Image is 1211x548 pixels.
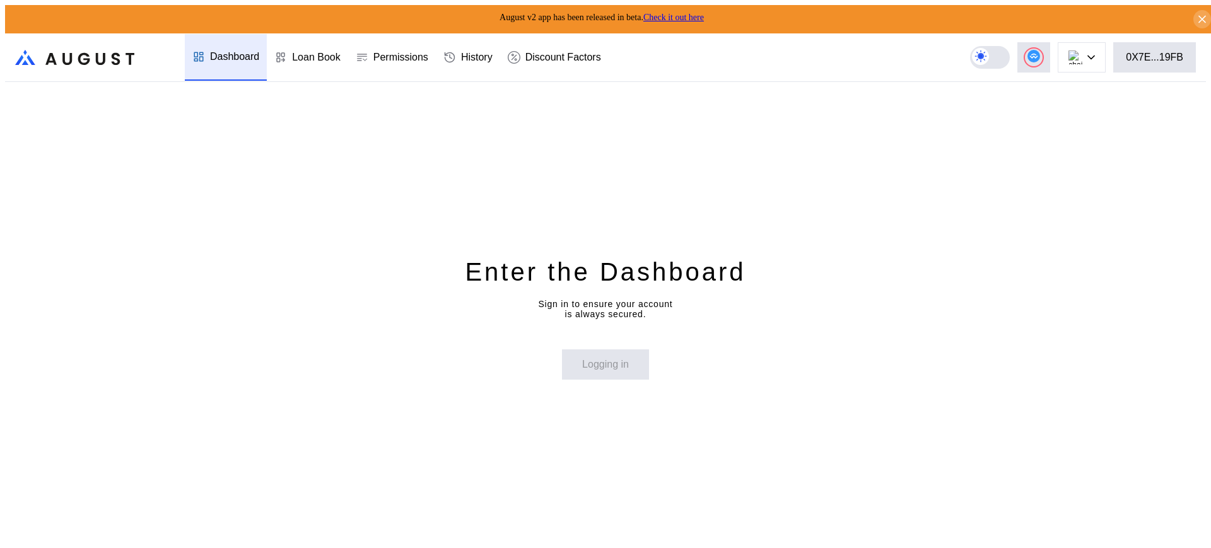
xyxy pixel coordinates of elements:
a: Check it out here [643,13,704,22]
span: August v2 app has been released in beta. [500,13,704,22]
a: Dashboard [185,34,267,81]
div: 0X7E...19FB [1126,52,1183,63]
div: Enter the Dashboard [465,255,746,288]
div: Permissions [373,52,428,63]
div: Discount Factors [525,52,601,63]
a: Discount Factors [500,34,609,81]
div: Loan Book [292,52,341,63]
button: chain logo [1058,42,1106,73]
a: Loan Book [267,34,348,81]
div: Sign in to ensure your account is always secured. [538,299,672,319]
a: Permissions [348,34,436,81]
button: 0X7E...19FB [1113,42,1196,73]
img: chain logo [1068,50,1082,64]
div: History [461,52,493,63]
a: History [436,34,500,81]
button: Logging in [562,349,649,380]
div: Dashboard [210,51,259,62]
